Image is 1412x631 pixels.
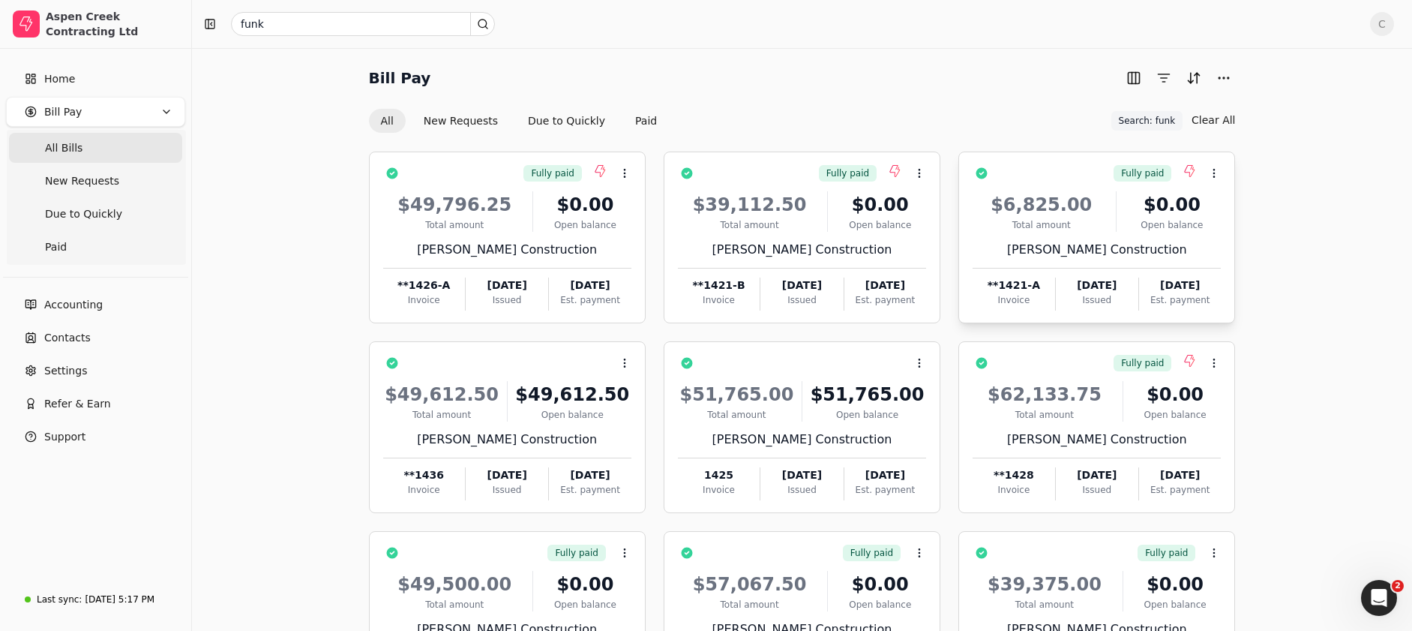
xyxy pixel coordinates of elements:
div: [DATE] [549,278,631,293]
span: Due to Quickly [45,206,122,222]
span: Fully paid [1121,167,1164,180]
div: Last sync: [37,593,82,606]
a: Contacts [6,323,185,353]
span: Bill Pay [44,104,82,120]
button: Due to Quickly [516,109,617,133]
div: Open balance [1129,598,1222,611]
div: Open balance [1129,408,1222,422]
div: Open balance [834,598,926,611]
div: Issued [466,293,548,307]
div: $49,500.00 [383,571,527,598]
span: Contacts [44,330,91,346]
span: Fully paid [1145,546,1188,560]
div: [DATE] [1056,278,1138,293]
div: $0.00 [834,191,926,218]
div: Total amount [383,408,501,422]
button: More [1212,66,1236,90]
a: Paid [9,232,182,262]
button: All [369,109,406,133]
div: $0.00 [1129,381,1222,408]
div: Open balance [808,408,926,422]
span: Accounting [44,297,103,313]
span: Fully paid [826,167,869,180]
div: [DATE] [466,278,548,293]
div: [DATE] [1139,467,1221,483]
div: $39,375.00 [973,571,1117,598]
div: [DATE] [549,467,631,483]
div: Issued [1056,483,1138,497]
div: Open balance [539,598,631,611]
button: Support [6,422,185,452]
div: $49,796.25 [383,191,527,218]
div: [PERSON_NAME] Construction [973,241,1221,259]
div: Invoice [678,483,760,497]
span: Search: funk [1119,114,1175,128]
a: New Requests [9,166,182,196]
div: Total amount [973,598,1117,611]
button: Search: funk [1111,111,1183,131]
div: $0.00 [1123,191,1221,218]
button: Bill Pay [6,97,185,127]
div: Total amount [678,598,822,611]
div: Issued [760,483,843,497]
div: [PERSON_NAME] Construction [678,431,926,449]
button: Paid [623,109,669,133]
div: Est. payment [549,293,631,307]
div: Invoice filter options [369,109,670,133]
div: [DATE] [466,467,548,483]
span: Refer & Earn [44,396,111,412]
div: Invoice [973,293,1054,307]
div: $0.00 [1129,571,1222,598]
div: $57,067.50 [678,571,822,598]
div: [DATE] [844,278,926,293]
a: Due to Quickly [9,199,182,229]
div: [PERSON_NAME] Construction [383,431,631,449]
div: $0.00 [834,571,926,598]
button: Clear All [1192,108,1235,132]
div: [PERSON_NAME] Construction [973,431,1221,449]
div: 1425 [678,467,760,483]
div: Open balance [834,218,926,232]
div: Issued [1056,293,1138,307]
button: Refer & Earn [6,389,185,419]
span: All Bills [45,140,82,156]
a: Home [6,64,185,94]
a: Accounting [6,290,185,320]
span: Support [44,429,85,445]
button: C [1370,12,1394,36]
div: Total amount [678,218,822,232]
div: [DATE] [844,467,926,483]
span: Paid [45,239,67,255]
span: Home [44,71,75,87]
div: $0.00 [539,191,631,218]
a: Last sync:[DATE] 5:17 PM [6,586,185,613]
div: $0.00 [539,571,631,598]
input: Search [231,12,495,36]
div: [DATE] [760,278,843,293]
div: Invoice [383,293,465,307]
div: [PERSON_NAME] Construction [383,241,631,259]
div: [PERSON_NAME] Construction [678,241,926,259]
div: Total amount [973,408,1117,422]
div: Est. payment [1139,483,1221,497]
div: Open balance [514,408,631,422]
div: Invoice [973,483,1054,497]
span: Fully paid [850,546,893,560]
div: Est. payment [844,483,926,497]
span: Fully paid [1121,356,1164,370]
div: Invoice [678,293,760,307]
div: Open balance [539,218,631,232]
a: All Bills [9,133,182,163]
div: $39,112.50 [678,191,822,218]
h2: Bill Pay [369,66,431,90]
div: $62,133.75 [973,381,1117,408]
button: New Requests [412,109,510,133]
div: Open balance [1123,218,1221,232]
div: Total amount [383,218,527,232]
div: [DATE] [1139,278,1221,293]
div: $6,825.00 [973,191,1110,218]
div: [DATE] [1056,467,1138,483]
div: $49,612.50 [383,381,501,408]
iframe: Intercom live chat [1361,580,1397,616]
span: Fully paid [531,167,574,180]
